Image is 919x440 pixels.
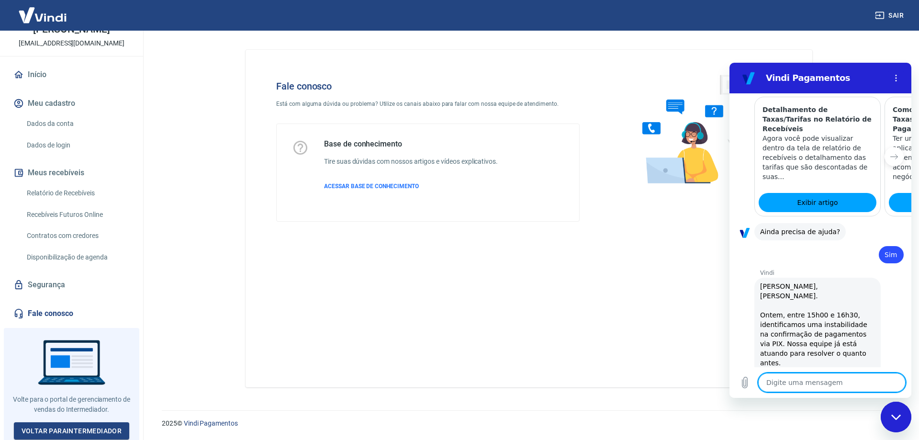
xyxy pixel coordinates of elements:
span: [PERSON_NAME], [PERSON_NAME]. Ontem, entre 15h00 e 16h30, identificamos uma instabilidade na conf... [31,220,143,371]
img: Fale conosco [623,65,769,193]
p: Está com alguma dúvida ou problema? Utilize os canais abaixo para falar com nossa equipe de atend... [276,100,580,108]
iframe: Botão para abrir a janela de mensagens, conversa em andamento [881,402,911,432]
span: Sim [155,188,168,196]
a: Disponibilização de agenda [23,248,132,267]
a: Vindi Pagamentos [184,419,238,427]
p: Vindi [31,206,182,214]
a: Segurança [11,274,132,295]
span: Ainda precisa de ajuda? [31,165,111,173]
p: Ter uma visão clara das tarifas aplicadas em suas vendas é essencial para a gestão e acompanhamen... [163,71,273,119]
h6: Tire suas dúvidas com nossos artigos e vídeos explicativos. [324,157,498,167]
h4: Fale conosco [276,80,580,92]
button: Sair [873,7,908,24]
h3: Como visualizar as suas Taxas e Repasse na Vindi Pagamentos? [163,42,273,71]
p: 2025 © [162,418,896,429]
a: Dados da conta [23,114,132,134]
img: Vindi [11,0,74,30]
a: ACESSAR BASE DE CONHECIMENTO [324,182,498,191]
a: Recebíveis Futuros Online [23,205,132,225]
button: Carregar arquivo [6,310,25,329]
a: Início [11,64,132,85]
a: Voltar paraIntermediador [14,422,130,440]
button: Meus recebíveis [11,162,132,183]
span: ACESSAR BASE DE CONHECIMENTO [324,183,419,190]
iframe: Janela de mensagens [729,63,911,398]
a: Fale conosco [11,303,132,324]
h5: Base de conhecimento [324,139,498,149]
button: Meu cadastro [11,93,132,114]
a: Exibir artigo: 'Como visualizar as suas Taxas e Repasse na Vindi Pagamentos?' [159,130,277,149]
a: Contratos com credores [23,226,132,246]
a: Relatório de Recebíveis [23,183,132,203]
p: [EMAIL_ADDRESS][DOMAIN_NAME] [19,38,124,48]
a: Dados de login [23,135,132,155]
p: [PERSON_NAME] [33,24,110,34]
